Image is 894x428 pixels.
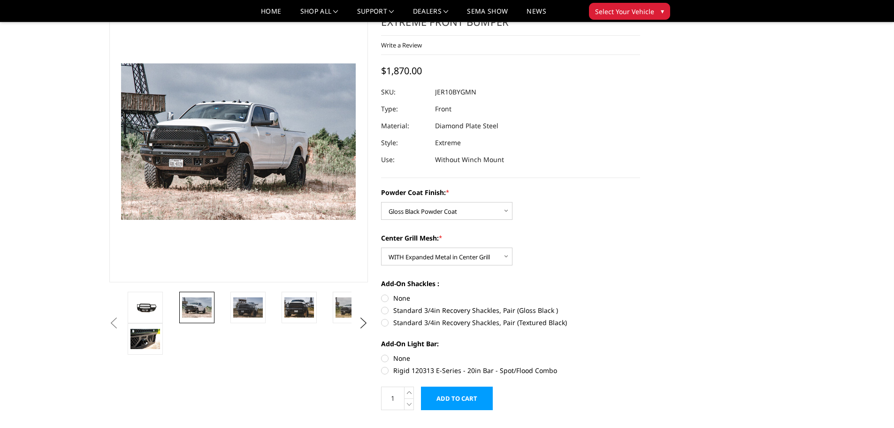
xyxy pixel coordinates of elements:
[356,316,370,330] button: Next
[107,316,121,330] button: Previous
[261,8,281,22] a: Home
[336,297,365,317] img: 2010-2018 Ram 2500-3500 - FT Series - Extreme Front Bumper
[381,134,428,151] dt: Style:
[381,305,640,315] label: Standard 3/4in Recovery Shackles, Pair (Gloss Black )
[233,297,263,317] img: 2010-2018 Ram 2500-3500 - FT Series - Extreme Front Bumper
[381,151,428,168] dt: Use:
[381,366,640,375] label: Rigid 120313 E-Series - 20in Bar - Spot/Flood Combo
[661,6,664,16] span: ▾
[357,8,394,22] a: Support
[435,134,461,151] dd: Extreme
[130,301,160,314] img: 2010-2018 Ram 2500-3500 - FT Series - Extreme Front Bumper
[435,117,498,134] dd: Diamond Plate Steel
[381,233,640,243] label: Center Grill Mesh:
[381,353,640,363] label: None
[381,318,640,327] label: Standard 3/4in Recovery Shackles, Pair (Textured Black)
[589,3,670,20] button: Select Your Vehicle
[435,151,504,168] dd: Without Winch Mount
[381,64,422,77] span: $1,870.00
[381,41,422,49] a: Write a Review
[182,297,212,317] img: 2010-2018 Ram 2500-3500 - FT Series - Extreme Front Bumper
[130,329,160,349] img: 2010-2018 Ram 2500-3500 - FT Series - Extreme Front Bumper
[381,84,428,101] dt: SKU:
[381,279,640,288] label: Add-On Shackles :
[467,8,508,22] a: SEMA Show
[421,387,493,410] input: Add to Cart
[381,187,640,197] label: Powder Coat Finish:
[413,8,449,22] a: Dealers
[300,8,338,22] a: shop all
[595,7,654,16] span: Select Your Vehicle
[381,293,640,303] label: None
[435,84,476,101] dd: JER10BYGMN
[381,339,640,349] label: Add-On Light Bar:
[284,297,314,317] img: 2010-2018 Ram 2500-3500 - FT Series - Extreme Front Bumper
[527,8,546,22] a: News
[109,0,368,282] a: 2010-2018 Ram 2500-3500 - FT Series - Extreme Front Bumper
[435,101,451,117] dd: Front
[381,101,428,117] dt: Type:
[381,117,428,134] dt: Material:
